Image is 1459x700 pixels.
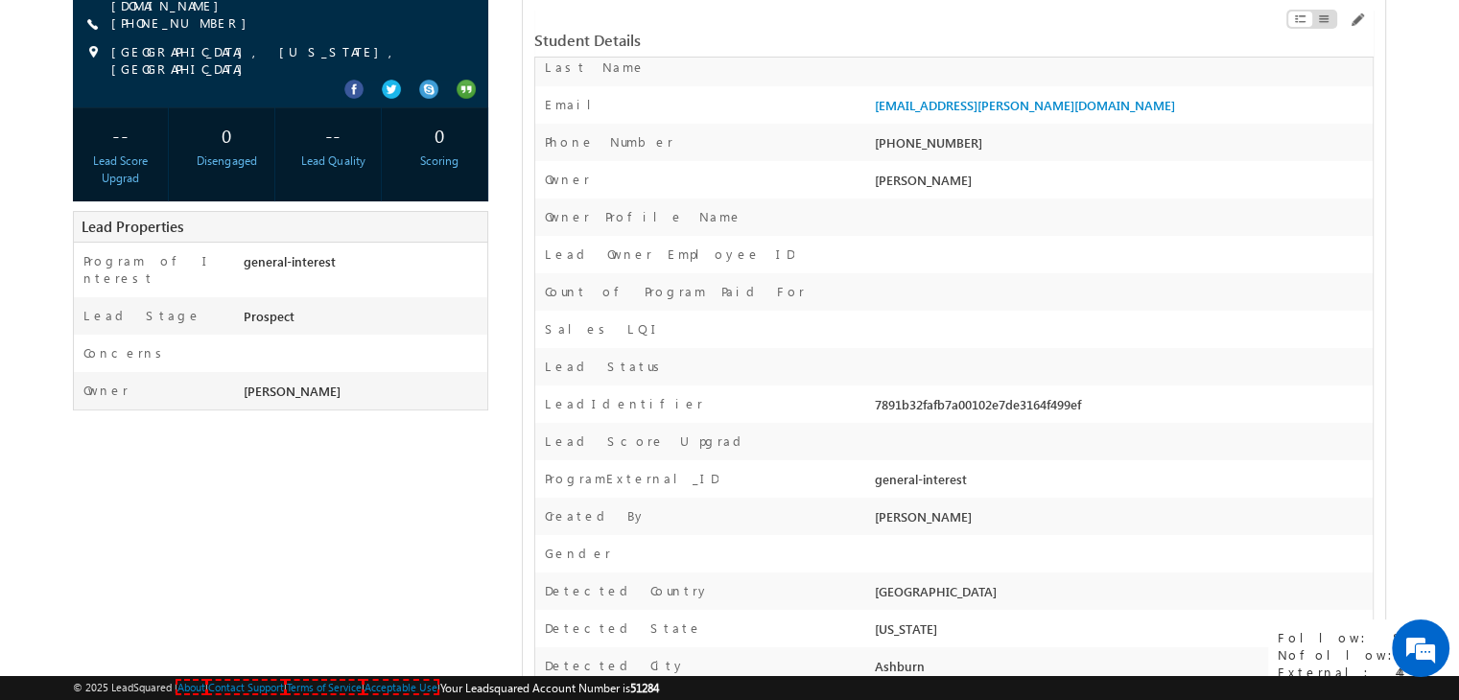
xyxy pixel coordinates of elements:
[177,681,205,693] a: About
[365,681,437,693] a: Acceptable Use
[315,10,361,56] div: Minimize live chat window
[397,152,482,170] div: Scoring
[545,619,702,637] label: Detected State
[534,32,1087,49] div: Student Details
[1268,619,1449,690] div: Follow: 88 Nofollow: 0 External: 44
[545,432,748,450] label: Lead Score Upgrad
[244,383,341,399] span: [PERSON_NAME]
[870,582,1373,609] div: [GEOGRAPHIC_DATA]
[870,619,1373,646] div: [US_STATE]
[73,679,659,697] span: © 2025 LeadSquared | | | | |
[545,582,710,599] label: Detected Country
[440,681,659,695] span: Your Leadsquared Account Number is
[83,307,201,324] label: Lead Stage
[239,307,487,334] div: Prospect
[545,283,805,300] label: Count of Program Paid For
[184,117,270,152] div: 0
[83,344,169,362] label: Concerns
[184,152,270,170] div: Disengaged
[545,507,647,525] label: Created By
[291,117,376,152] div: --
[83,382,129,399] label: Owner
[545,245,794,263] label: Lead Owner Employee ID
[545,58,646,76] label: Last Name
[291,152,376,170] div: Lead Quality
[397,117,482,152] div: 0
[545,208,742,225] label: Owner Profile Name
[33,101,81,126] img: d_60004797649_company_0_60004797649
[870,395,1373,422] div: 7891b32fafb7a00102e7de3164f499ef
[208,681,284,693] a: Contact Support
[100,101,322,126] div: Leave a message
[82,217,183,236] span: Lead Properties
[78,152,163,187] div: Lead Score Upgrad
[239,252,487,279] div: general-interest
[78,117,163,152] div: --
[83,252,224,287] label: Program of Interest
[281,550,348,576] em: Submit
[287,681,362,693] a: Terms of Service
[545,657,686,674] label: Detected City
[870,657,1373,684] div: Ashburn
[630,681,659,695] span: 51284
[545,358,667,375] label: Lead Status
[111,43,448,78] span: [GEOGRAPHIC_DATA], [US_STATE], [GEOGRAPHIC_DATA]
[870,133,1373,160] div: [PHONE_NUMBER]
[545,171,590,188] label: Owner
[111,14,256,34] span: [PHONE_NUMBER]
[875,97,1175,113] a: [EMAIL_ADDRESS][PERSON_NAME][DOMAIN_NAME]
[545,470,718,487] label: ProgramExternal_ID
[545,96,606,113] label: Email
[875,172,972,188] span: [PERSON_NAME]
[545,133,673,151] label: Phone Number
[870,470,1373,497] div: general-interest
[545,395,703,412] label: LeadIdentifier
[545,320,662,338] label: Sales LQI
[545,545,611,562] label: Gender
[25,177,350,533] textarea: Type your message and click 'Submit'
[870,507,1373,534] div: [PERSON_NAME]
